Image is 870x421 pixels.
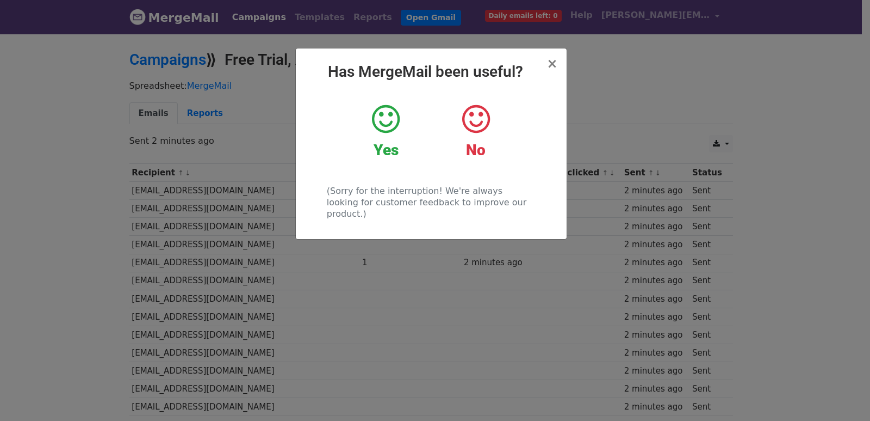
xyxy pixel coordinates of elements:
[439,103,512,160] a: No
[546,56,557,71] span: ×
[304,63,558,81] h2: Has MergeMail been useful?
[349,103,422,160] a: Yes
[546,57,557,70] button: Close
[374,141,399,159] strong: Yes
[327,185,535,219] p: (Sorry for the interruption! We're always looking for customer feedback to improve our product.)
[466,141,486,159] strong: No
